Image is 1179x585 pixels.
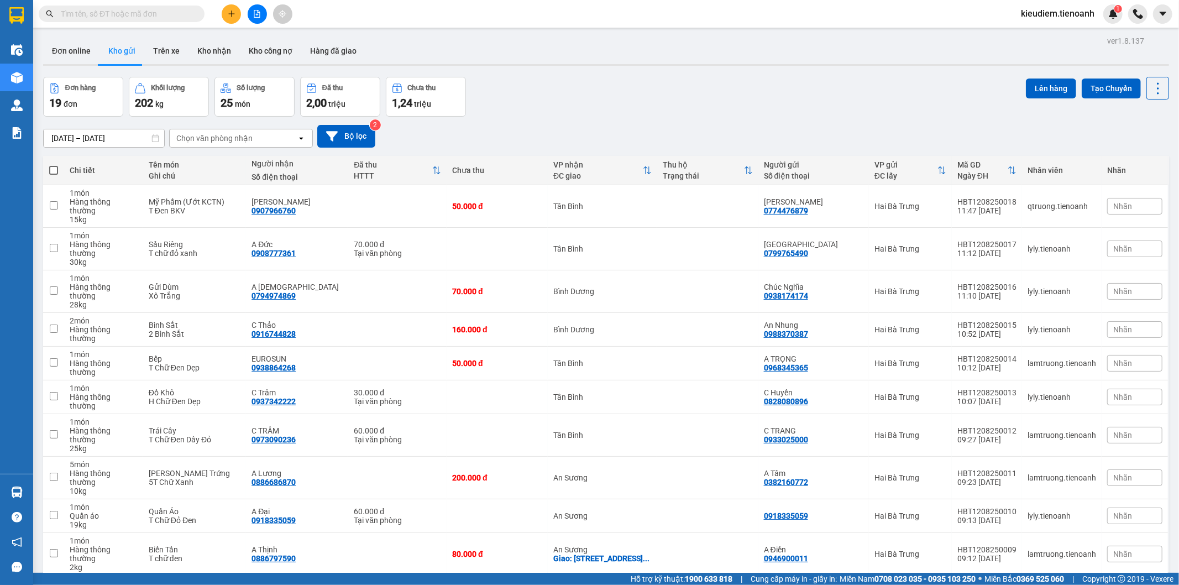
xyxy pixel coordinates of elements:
span: Nhãn [1113,202,1132,211]
div: Chi tiết [70,166,138,175]
div: Hàng thông thường [70,325,138,343]
img: logo-vxr [9,7,24,24]
div: 0988370387 [764,330,808,338]
span: Nhãn [1113,550,1132,558]
input: Select a date range. [44,129,164,147]
button: aim [273,4,292,24]
div: A Lương [251,469,343,478]
div: 1 món [70,384,138,393]
div: 0938174174 [764,291,808,300]
div: Chúc Nghĩa [764,283,863,291]
div: 1 món [70,231,138,240]
div: C TRANG [764,426,863,435]
span: Nhãn [1113,511,1132,520]
span: món [235,100,250,108]
div: Mỹ Phẩm (Ướt KCTN) [149,197,240,206]
div: Hàng thông thường [70,283,138,300]
div: Chọn văn phòng nhận [176,133,253,144]
span: 1,24 [392,96,412,109]
div: Hai Bà Trưng [874,550,946,558]
div: HBT1208250018 [957,197,1016,206]
div: Tân Bình [553,202,652,211]
th: Toggle SortBy [657,156,758,185]
span: notification [12,537,22,547]
div: 30 kg [70,258,138,267]
sup: 2 [370,119,381,130]
div: Hai Bà Trưng [874,473,946,482]
div: Hàng thông thường [70,469,138,487]
th: Toggle SortBy [869,156,952,185]
div: 0916744828 [251,330,296,338]
button: Đơn online [43,38,99,64]
div: 160.000 đ [452,325,542,334]
div: A Đức [251,240,343,249]
div: Số điện thoại [764,171,863,180]
span: Nhãn [1113,244,1132,253]
div: Hai Bà Trưng [874,287,946,296]
div: 19 kg [70,520,138,529]
span: Nhãn [1113,287,1132,296]
div: 0968345365 [764,363,808,372]
span: Nhãn [1113,431,1132,440]
div: Bình Dương [553,325,652,334]
div: 50.000 đ [452,202,542,211]
div: HTTT [354,171,432,180]
div: Bếp [149,354,240,363]
button: Trên xe [144,38,188,64]
div: Chưa thu [408,84,436,92]
button: plus [222,4,241,24]
div: 1 món [70,274,138,283]
div: 5 món [70,460,138,469]
span: caret-down [1158,9,1168,19]
div: C Hà [764,197,863,206]
div: 0886686870 [251,478,296,487]
div: Tại văn phòng [354,397,441,406]
div: Tại văn phòng [354,516,441,525]
img: warehouse-icon [11,44,23,56]
span: Nhãn [1113,325,1132,334]
button: caret-down [1153,4,1172,24]
div: A Đại [251,507,343,516]
div: T chữ đỏ xanh [149,249,240,258]
div: H Chữ Đen Dẹp [149,397,240,406]
div: 09:23 [DATE] [957,478,1016,487]
div: Đã thu [322,84,343,92]
div: lamtruong.tienoanh [1028,473,1096,482]
strong: 0708 023 035 - 0935 103 250 [874,574,976,583]
div: Đơn hàng [65,84,96,92]
div: C Huyền [764,388,863,397]
button: Lên hàng [1026,79,1076,98]
img: warehouse-icon [11,487,23,498]
div: T Chữ Đen Dây Đỏ [149,435,240,444]
div: 0828080896 [764,397,808,406]
div: Đồ Khô [149,388,240,397]
div: Số điện thoại [251,173,343,181]
div: A TRỌNG [764,354,863,363]
div: 10:12 [DATE] [957,363,1016,372]
span: ⚪️ [978,577,982,581]
div: HBT1208250015 [957,321,1016,330]
span: triệu [328,100,345,108]
div: 0886797590 [251,554,296,563]
div: Người nhận [251,159,343,168]
div: 25 kg [70,444,138,453]
div: C Thảo [251,321,343,330]
div: Hai Bà Trưng [874,359,946,368]
div: 0382160772 [764,478,808,487]
div: 2 món [70,316,138,325]
button: Bộ lọc [317,125,375,148]
div: 80.000 đ [452,550,542,558]
div: ver 1.8.137 [1107,35,1144,47]
div: 1 món [70,536,138,545]
div: 28 kg [70,300,138,309]
div: Bình Dương [553,287,652,296]
span: file-add [253,10,261,18]
div: 0933025000 [764,435,808,444]
div: lamtruong.tienoanh [1028,550,1096,558]
div: 30.000 đ [354,388,441,397]
div: Hàng thông thường [70,393,138,410]
div: 10 kg [70,487,138,495]
span: Miền Nam [840,573,976,585]
img: warehouse-icon [11,100,23,111]
button: Chưa thu1,24 triệu [386,77,466,117]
